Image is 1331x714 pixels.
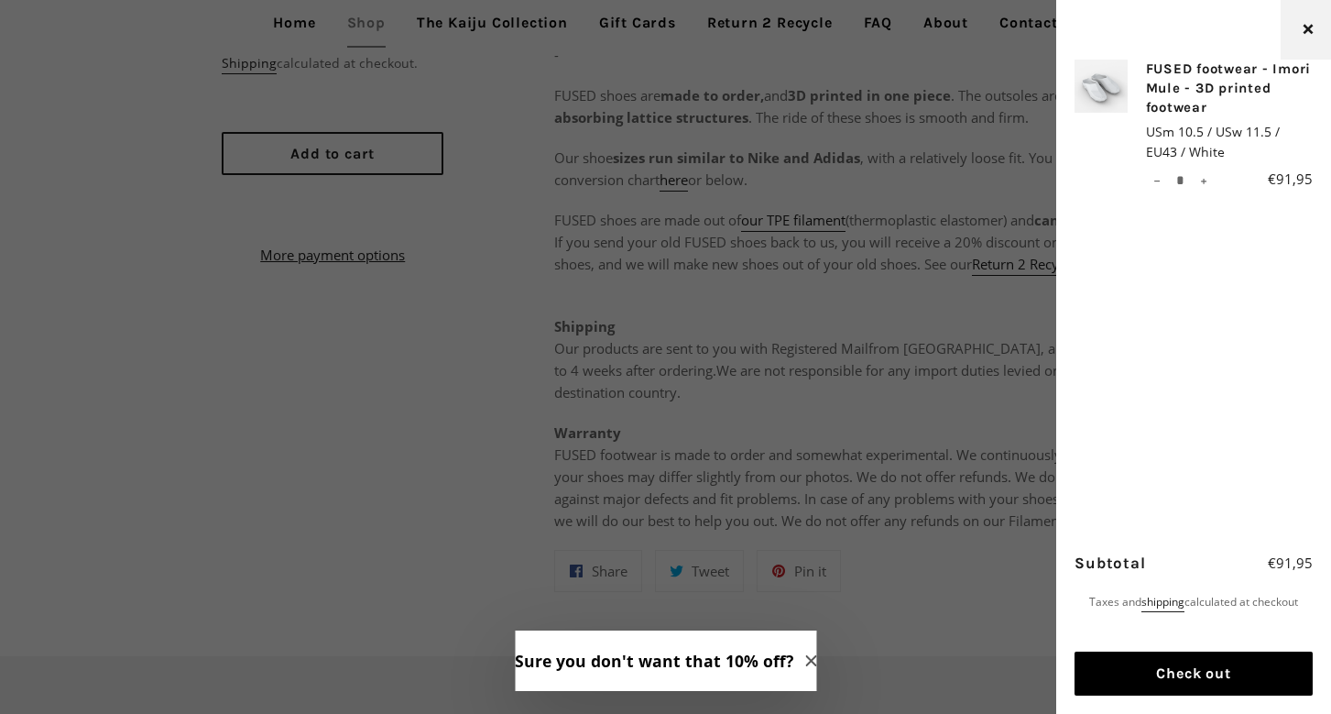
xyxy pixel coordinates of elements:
input: quantity [1146,168,1215,193]
div: €91,95 [1211,168,1313,190]
button: Increase item quantity by one [1193,168,1215,193]
a: shipping [1141,594,1184,612]
span: Subtotal [1075,554,1146,572]
button: Reduce item quantity by one [1146,168,1168,193]
p: Taxes and calculated at checkout [1075,593,1313,610]
img: FUSED footwear - Imori Mule - 3D printed footwear [1075,60,1128,113]
span: €91,95 [1268,554,1313,572]
span: USm 10.5 / USw 11.5 / EU43 / White [1146,122,1314,163]
button: Check out [1075,652,1313,696]
a: FUSED footwear - Imori Mule - 3D printed footwear [1146,60,1314,117]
